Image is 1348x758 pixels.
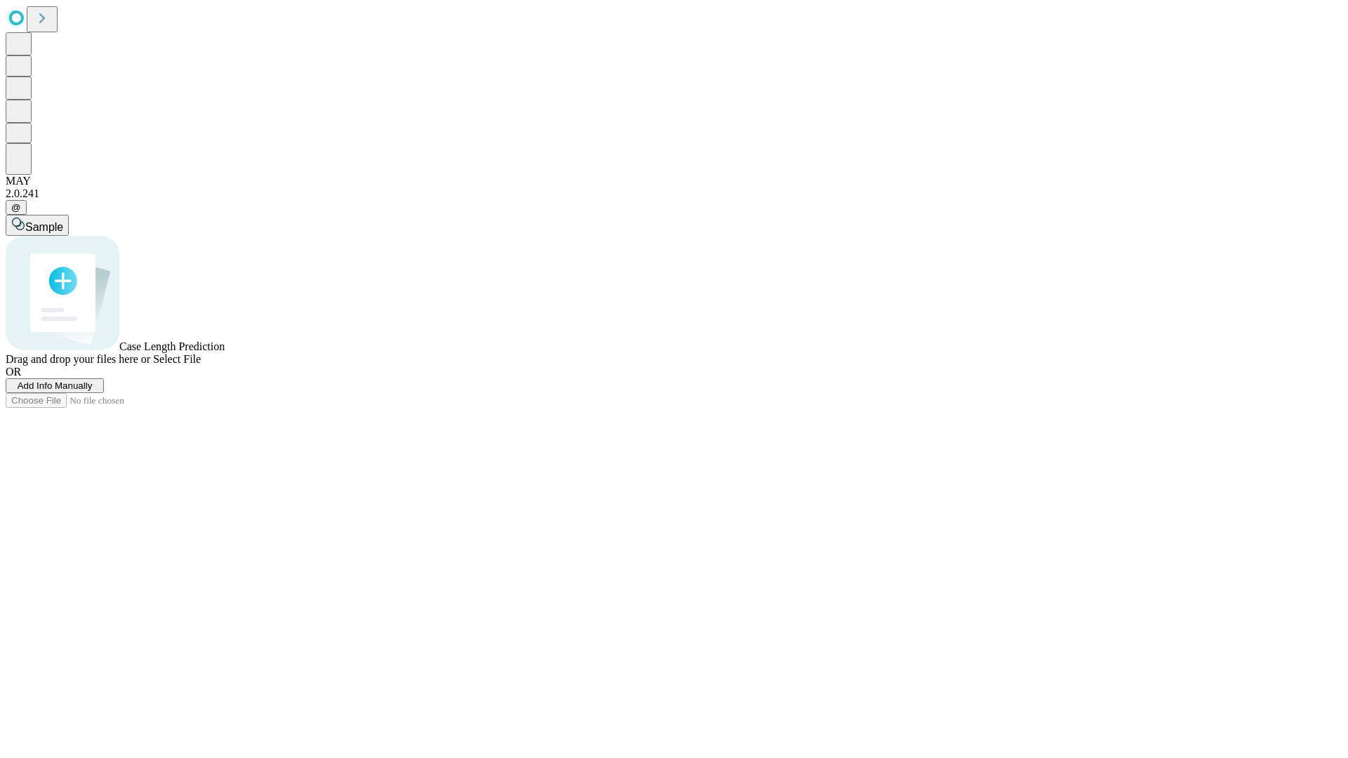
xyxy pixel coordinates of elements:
div: 2.0.241 [6,187,1342,200]
span: Select File [153,353,201,365]
span: OR [6,366,21,378]
span: Add Info Manually [18,380,93,391]
span: Drag and drop your files here or [6,353,150,365]
button: Add Info Manually [6,378,104,393]
button: Sample [6,215,69,236]
span: @ [11,202,21,213]
span: Sample [25,221,63,233]
span: Case Length Prediction [119,340,225,352]
div: MAY [6,175,1342,187]
button: @ [6,200,27,215]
